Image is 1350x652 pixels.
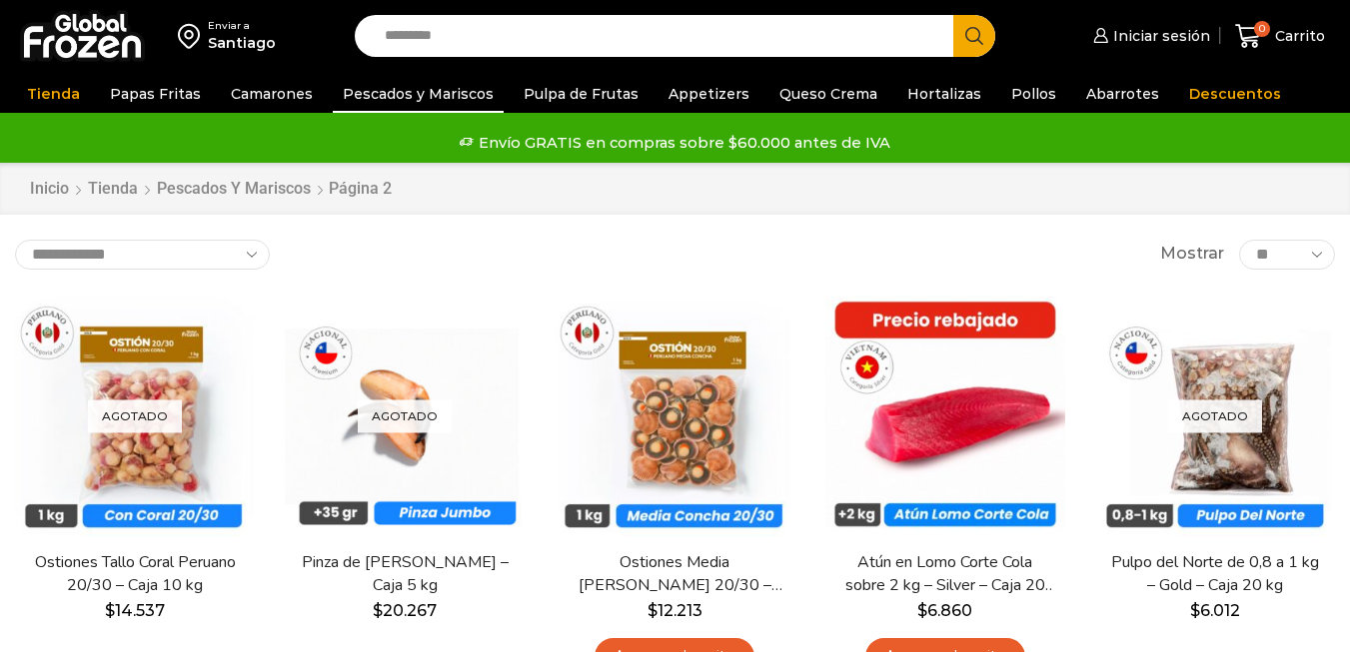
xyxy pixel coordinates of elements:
[221,75,323,113] a: Camarones
[17,75,90,113] a: Tienda
[1179,75,1291,113] a: Descuentos
[1108,26,1210,46] span: Iniciar sesión
[87,178,139,201] a: Tienda
[88,399,182,432] p: Agotado
[1190,601,1240,620] bdi: 6.012
[1190,601,1200,620] span: $
[1160,243,1224,266] span: Mostrar
[29,178,396,201] nav: Breadcrumb
[1230,13,1330,60] a: 0 Carrito
[648,601,658,620] span: $
[373,601,437,620] bdi: 20.267
[1076,75,1169,113] a: Abarrotes
[100,75,211,113] a: Papas Fritas
[373,601,383,620] span: $
[1270,26,1325,46] span: Carrito
[1001,75,1066,113] a: Pollos
[333,75,504,113] a: Pescados y Mariscos
[897,75,991,113] a: Hortalizas
[208,19,276,33] div: Enviar a
[514,75,649,113] a: Pulpa de Frutas
[917,601,927,620] span: $
[1107,551,1323,597] a: Pulpo del Norte de 0,8 a 1 kg – Gold – Caja 20 kg
[917,601,972,620] bdi: 6.860
[208,33,276,53] div: Santiago
[358,399,452,432] p: Agotado
[105,601,165,620] bdi: 14.537
[156,178,312,201] a: Pescados y Mariscos
[953,15,995,57] button: Search button
[837,551,1053,597] a: Atún en Lomo Corte Cola sobre 2 kg – Silver – Caja 20 kg
[1168,399,1262,432] p: Agotado
[1254,21,1270,37] span: 0
[178,19,208,53] img: address-field-icon.svg
[659,75,759,113] a: Appetizers
[329,179,392,198] span: Página 2
[29,178,70,201] a: Inicio
[567,551,782,597] a: Ostiones Media [PERSON_NAME] 20/30 – Caja 10 kg
[648,601,702,620] bdi: 12.213
[1088,16,1210,56] a: Iniciar sesión
[15,240,270,270] select: Pedido de la tienda
[27,551,243,597] a: Ostiones Tallo Coral Peruano 20/30 – Caja 10 kg
[297,551,513,597] a: Pinza de [PERSON_NAME] – Caja 5 kg
[105,601,115,620] span: $
[769,75,887,113] a: Queso Crema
